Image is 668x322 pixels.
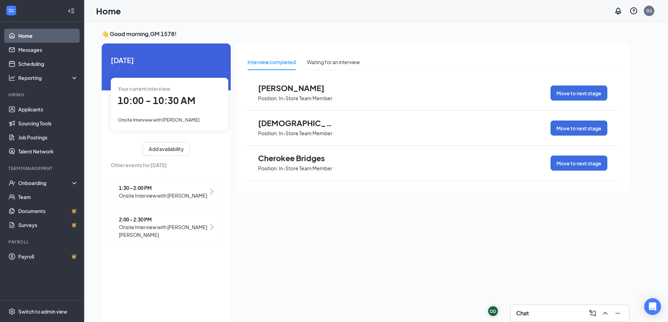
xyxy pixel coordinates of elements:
[8,7,15,14] svg: WorkstreamLogo
[8,308,15,315] svg: Settings
[279,95,332,102] p: In-Store Team Member
[614,7,622,15] svg: Notifications
[18,74,79,81] div: Reporting
[118,85,170,92] span: Your current interview
[8,92,77,98] div: Hiring
[258,130,278,137] p: Position:
[588,309,597,317] svg: ComposeMessage
[18,130,78,144] a: Job Postings
[18,190,78,204] a: Team
[258,153,335,163] span: Cherokee Bridges
[118,117,200,123] span: Onsite Interview with [PERSON_NAME]
[248,58,296,66] div: Interview completed
[646,8,652,14] div: G1
[279,130,332,137] p: In-Store Team Member
[102,30,629,38] h3: 👋 Good morning, GM 1578 !
[96,5,121,17] h1: Home
[18,29,78,43] a: Home
[18,43,78,57] a: Messages
[516,309,529,317] h3: Chat
[551,121,607,136] button: Move to next stage
[18,179,72,186] div: Onboarding
[258,95,278,102] p: Position:
[18,116,78,130] a: Sourcing Tools
[8,165,77,171] div: Team Management
[119,184,207,192] span: 1:30 - 2:00 PM
[18,218,78,232] a: SurveysCrown
[601,309,609,317] svg: ChevronUp
[118,95,195,106] span: 10:00 - 10:30 AM
[614,309,622,317] svg: Minimize
[111,161,222,169] span: Other events for [DATE]
[551,85,607,101] button: Move to next stage
[551,156,607,171] button: Move to next stage
[8,239,77,245] div: Payroll
[119,192,207,199] span: Onsite Interview with [PERSON_NAME]
[119,215,208,223] span: 2:00 - 2:30 PM
[587,308,598,319] button: ComposeMessage
[119,223,208,239] span: Onsite Interview with [PERSON_NAME] [PERSON_NAME]
[18,57,78,71] a: Scheduling
[600,308,611,319] button: ChevronUp
[258,118,335,128] span: [DEMOGRAPHIC_DATA][PERSON_NAME]
[644,298,661,315] div: Open Intercom Messenger
[18,144,78,158] a: Talent Network
[18,249,78,263] a: PayrollCrown
[490,308,496,314] div: DD
[612,308,623,319] button: Minimize
[18,308,67,315] div: Switch to admin view
[279,165,332,172] p: In-Store Team Member
[307,58,360,66] div: Waiting for an interview
[258,165,278,172] p: Position:
[629,7,638,15] svg: QuestionInfo
[8,179,15,186] svg: UserCheck
[8,74,15,81] svg: Analysis
[18,204,78,218] a: DocumentsCrown
[18,102,78,116] a: Applicants
[258,83,335,93] span: [PERSON_NAME]
[68,7,75,14] svg: Collapse
[143,142,190,156] button: Add availability
[111,55,222,66] span: [DATE]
